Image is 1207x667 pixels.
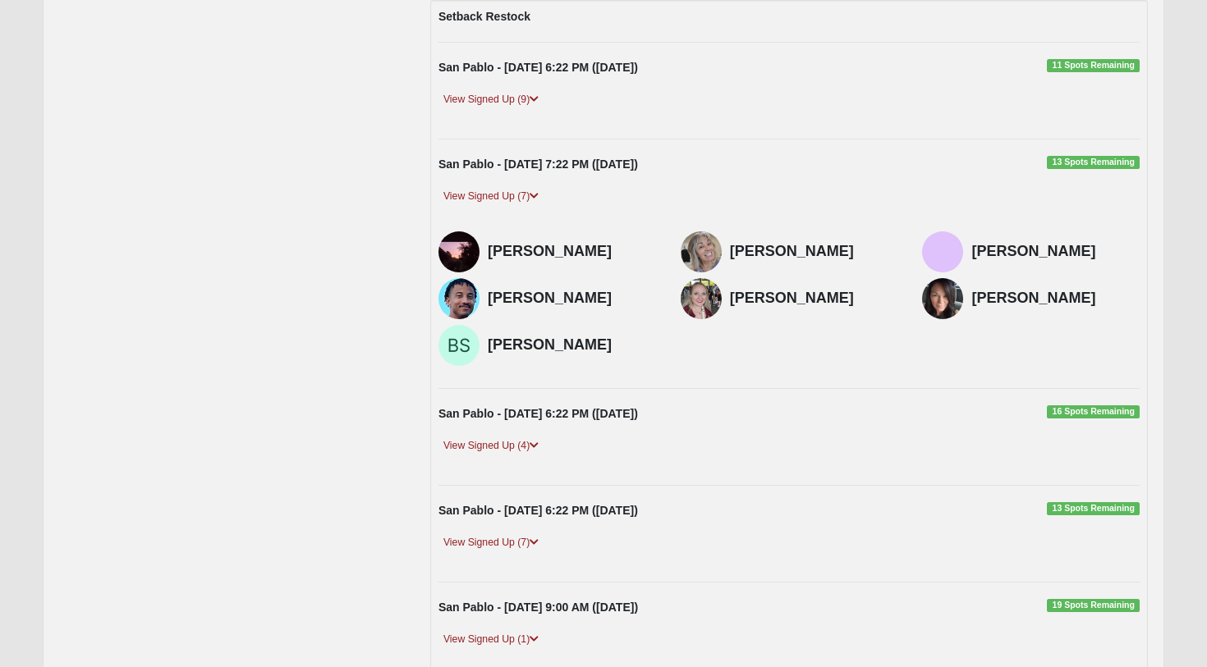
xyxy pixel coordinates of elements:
[488,290,656,308] h4: [PERSON_NAME]
[922,278,963,319] img: Amy Butler
[438,407,638,420] strong: San Pablo - [DATE] 6:22 PM ([DATE])
[438,631,544,648] a: View Signed Up (1)
[438,325,480,366] img: Brian Shubert
[438,188,544,205] a: View Signed Up (7)
[438,91,544,108] a: View Signed Up (9)
[1047,59,1140,72] span: 11 Spots Remaining
[438,437,544,455] a: View Signed Up (4)
[971,290,1140,308] h4: [PERSON_NAME]
[438,601,638,614] strong: San Pablo - [DATE] 9:00 AM ([DATE])
[971,243,1140,261] h4: [PERSON_NAME]
[438,231,480,272] img: Sharon Withrow
[438,278,480,319] img: Drew Smith
[730,243,898,261] h4: [PERSON_NAME]
[1047,156,1140,169] span: 13 Spots Remaining
[488,336,656,354] h4: [PERSON_NAME]
[1047,405,1140,418] span: 16 Spots Remaining
[438,158,638,171] strong: San Pablo - [DATE] 7:22 PM ([DATE])
[488,243,656,261] h4: [PERSON_NAME]
[681,231,722,272] img: Berina Martinez
[1047,502,1140,515] span: 13 Spots Remaining
[922,231,963,272] img: Orlan Martinez
[730,290,898,308] h4: [PERSON_NAME]
[438,61,638,74] strong: San Pablo - [DATE] 6:22 PM ([DATE])
[681,278,722,319] img: Autumn Jernigan
[438,504,638,517] strong: San Pablo - [DATE] 6:22 PM ([DATE])
[438,534,544,551] a: View Signed Up (7)
[438,10,530,23] strong: Setback Restock
[1047,599,1140,612] span: 19 Spots Remaining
